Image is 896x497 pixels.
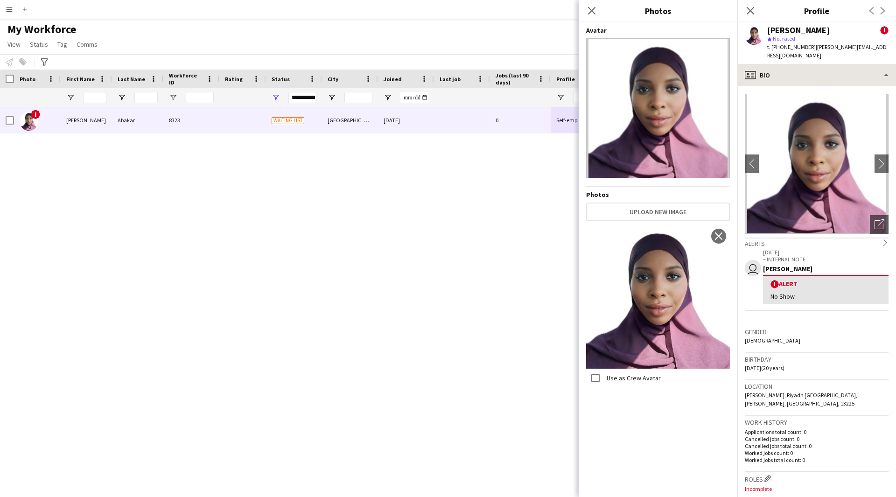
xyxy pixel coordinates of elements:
[586,38,730,178] img: Crew avatar
[763,256,889,263] p: – INTERNAL NOTE
[586,26,730,35] h4: Avatar
[31,110,40,119] span: !
[745,238,889,248] div: Alerts
[26,38,52,50] a: Status
[745,449,889,456] p: Worked jobs count: 0
[745,435,889,442] p: Cancelled jobs count: 0
[225,76,243,83] span: Rating
[20,76,35,83] span: Photo
[763,265,889,273] div: [PERSON_NAME]
[767,43,816,50] span: t. [PHONE_NUMBER]
[579,5,737,17] h3: Photos
[118,93,126,102] button: Open Filter Menu
[30,40,48,49] span: Status
[378,107,434,133] div: [DATE]
[20,112,38,131] img: Sarah Abakar
[61,107,112,133] div: [PERSON_NAME]
[77,40,98,49] span: Comms
[54,38,71,50] a: Tag
[745,442,889,449] p: Cancelled jobs total count: 0
[83,92,106,103] input: First Name Filter Input
[745,485,889,492] p: Incomplete
[767,26,830,35] div: [PERSON_NAME]
[745,428,889,435] p: Applications total count: 0
[112,107,163,133] div: Abakar
[328,93,336,102] button: Open Filter Menu
[737,64,896,86] div: Bio
[496,72,534,86] span: Jobs (last 90 days)
[7,40,21,49] span: View
[880,26,889,35] span: !
[745,456,889,463] p: Worked jobs total count: 0
[556,76,575,83] span: Profile
[57,40,67,49] span: Tag
[384,93,392,102] button: Open Filter Menu
[745,337,800,344] span: [DEMOGRAPHIC_DATA]
[186,92,214,103] input: Workforce ID Filter Input
[169,93,177,102] button: Open Filter Menu
[328,76,338,83] span: City
[490,107,551,133] div: 0
[745,382,889,391] h3: Location
[134,92,158,103] input: Last Name Filter Input
[384,76,402,83] span: Joined
[322,107,378,133] div: [GEOGRAPHIC_DATA]
[573,92,605,103] input: Profile Filter Input
[870,215,889,234] div: Open photos pop-in
[770,292,881,301] div: No Show
[586,190,730,199] h4: Photos
[745,474,889,483] h3: Roles
[344,92,372,103] input: City Filter Input
[66,76,95,83] span: First Name
[745,418,889,427] h3: Work history
[400,92,428,103] input: Joined Filter Input
[745,328,889,336] h3: Gender
[272,76,290,83] span: Status
[73,38,101,50] a: Comms
[586,203,730,221] button: Upload new image
[773,35,795,42] span: Not rated
[737,5,896,17] h3: Profile
[163,107,219,133] div: 8323
[66,93,75,102] button: Open Filter Menu
[770,280,779,288] span: !
[272,93,280,102] button: Open Filter Menu
[770,280,881,288] div: Alert
[745,94,889,234] img: Crew avatar or photo
[763,249,889,256] p: [DATE]
[586,225,730,369] img: Crew photo 892414
[169,72,203,86] span: Workforce ID
[4,38,24,50] a: View
[39,56,50,68] app-action-btn: Advanced filters
[551,107,610,133] div: Self-employed Crew
[272,117,304,124] span: Waiting list
[440,76,461,83] span: Last job
[605,374,661,382] label: Use as Crew Avatar
[745,364,784,371] span: [DATE] (20 years)
[745,392,857,407] span: [PERSON_NAME], Riyadh [GEOGRAPHIC_DATA], [PERSON_NAME], [GEOGRAPHIC_DATA], 13225
[7,22,76,36] span: My Workforce
[767,43,887,59] span: | [PERSON_NAME][EMAIL_ADDRESS][DOMAIN_NAME]
[118,76,145,83] span: Last Name
[745,355,889,364] h3: Birthday
[556,93,565,102] button: Open Filter Menu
